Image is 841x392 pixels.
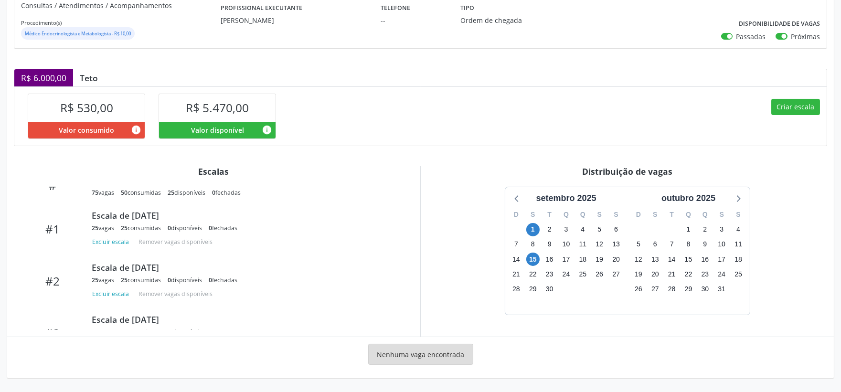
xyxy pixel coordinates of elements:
[609,253,623,266] span: sábado, 20 de setembro de 2025
[632,282,645,296] span: domingo, 26 de outubro de 2025
[121,189,128,197] span: 50
[510,238,523,251] span: domingo, 7 de setembro de 2025
[191,125,244,135] span: Valor disponível
[681,223,695,236] span: quarta-feira, 1 de outubro de 2025
[647,207,663,222] div: S
[21,19,62,26] small: Procedimento(s)
[381,15,447,25] div: --
[21,326,85,340] div: #3
[131,125,141,135] i: Valor consumido por agendamentos feitos para este serviço
[543,253,556,266] span: terça-feira, 16 de setembro de 2025
[791,32,820,42] label: Próximas
[681,282,695,296] span: quarta-feira, 29 de outubro de 2025
[460,15,567,25] div: Ordem de chegada
[715,282,728,296] span: sexta-feira, 31 de outubro de 2025
[575,207,591,222] div: Q
[212,189,241,197] div: fechadas
[698,238,712,251] span: quinta-feira, 9 de outubro de 2025
[543,223,556,236] span: terça-feira, 2 de setembro de 2025
[576,253,589,266] span: quinta-feira, 18 de setembro de 2025
[630,207,647,222] div: D
[121,328,124,336] span: 0
[526,282,540,296] span: segunda-feira, 29 de setembro de 2025
[681,267,695,281] span: quarta-feira, 22 de outubro de 2025
[92,328,98,336] span: 25
[732,238,745,251] span: sábado, 11 de outubro de 2025
[92,189,98,197] span: 75
[593,267,606,281] span: sexta-feira, 26 de setembro de 2025
[681,238,695,251] span: quarta-feira, 8 de outubro de 2025
[209,224,212,232] span: 0
[221,15,367,25] div: [PERSON_NAME]
[698,282,712,296] span: quinta-feira, 30 de outubro de 2025
[715,238,728,251] span: sexta-feira, 10 de outubro de 2025
[730,207,747,222] div: S
[14,166,414,177] div: Escalas
[168,276,171,284] span: 0
[212,189,215,197] span: 0
[665,253,679,266] span: terça-feira, 14 de outubro de 2025
[543,282,556,296] span: terça-feira, 30 de setembro de 2025
[632,267,645,281] span: domingo, 19 de outubro de 2025
[593,223,606,236] span: sexta-feira, 5 de setembro de 2025
[92,276,114,284] div: vagas
[92,276,98,284] span: 25
[92,224,98,232] span: 25
[649,282,662,296] span: segunda-feira, 27 de outubro de 2025
[92,314,400,325] div: Escala de [DATE]
[680,207,697,222] div: Q
[526,253,540,266] span: segunda-feira, 15 de setembro de 2025
[21,222,85,236] div: #1
[649,267,662,281] span: segunda-feira, 20 de outubro de 2025
[21,0,221,11] p: Consultas / Atendimentos / Acompanhamentos
[559,253,573,266] span: quarta-feira, 17 de setembro de 2025
[14,69,73,86] div: R$ 6.000,00
[609,223,623,236] span: sábado, 6 de setembro de 2025
[209,276,212,284] span: 0
[559,267,573,281] span: quarta-feira, 24 de setembro de 2025
[698,223,712,236] span: quinta-feira, 2 de outubro de 2025
[92,235,133,248] button: Excluir escala
[168,224,202,232] div: disponíveis
[164,328,171,336] span: 25
[59,125,114,135] span: Valor consumido
[526,267,540,281] span: segunda-feira, 22 de setembro de 2025
[632,253,645,266] span: domingo, 12 de outubro de 2025
[381,0,410,15] label: Telefone
[532,192,600,205] div: setembro 2025
[121,328,158,336] div: consumidas
[732,223,745,236] span: sábado, 4 de outubro de 2025
[609,267,623,281] span: sábado, 27 de setembro de 2025
[591,207,608,222] div: S
[92,210,400,221] div: Escala de [DATE]
[739,17,820,32] label: Disponibilidade de vagas
[665,238,679,251] span: terça-feira, 7 de outubro de 2025
[524,207,541,222] div: S
[732,253,745,266] span: sábado, 18 de outubro de 2025
[526,223,540,236] span: segunda-feira, 1 de setembro de 2025
[25,31,131,37] small: Médico Endocrinologista e Metabologista - R$ 10,00
[541,207,558,222] div: T
[698,267,712,281] span: quinta-feira, 23 de outubro de 2025
[526,238,540,251] span: segunda-feira, 8 de setembro de 2025
[209,328,212,336] span: 0
[559,238,573,251] span: quarta-feira, 10 de setembro de 2025
[559,223,573,236] span: quarta-feira, 3 de setembro de 2025
[92,189,114,197] div: vagas
[665,267,679,281] span: terça-feira, 21 de outubro de 2025
[558,207,575,222] div: Q
[732,267,745,281] span: sábado, 25 de outubro de 2025
[121,276,161,284] div: consumidas
[60,100,113,116] span: R$ 530,00
[771,99,820,115] button: Criar escala
[576,238,589,251] span: quinta-feira, 11 de setembro de 2025
[168,276,202,284] div: disponíveis
[715,267,728,281] span: sexta-feira, 24 de outubro de 2025
[736,32,766,42] label: Passadas
[92,224,114,232] div: vagas
[593,253,606,266] span: sexta-feira, 19 de setembro de 2025
[21,179,85,192] div: #
[262,125,272,135] i: Valor disponível para agendamentos feitos para este serviço
[209,276,237,284] div: fechadas
[715,223,728,236] span: sexta-feira, 3 de outubro de 2025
